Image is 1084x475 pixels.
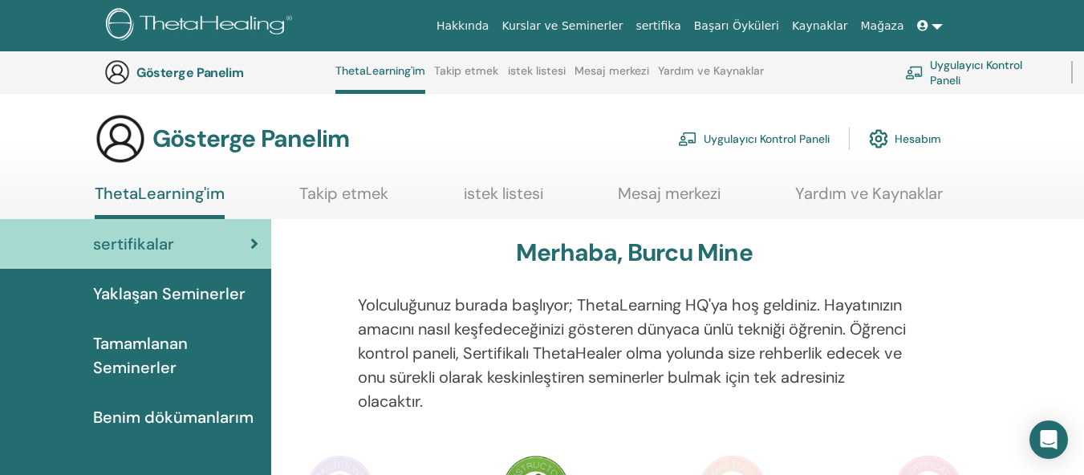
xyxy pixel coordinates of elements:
[106,8,298,44] img: logo.png
[895,132,941,147] font: Hesabım
[905,55,1052,90] a: Uygulayıcı Kontrol Paneli
[629,11,687,41] a: sertifika
[464,183,543,204] font: istek listesi
[635,19,680,32] font: sertifika
[436,19,489,32] font: Hakkında
[335,64,425,94] a: ThetaLearning'im
[688,11,786,41] a: Başarı Öyküleri
[358,294,906,412] font: Yolculuğunuz burada başlıyor; ThetaLearning HQ'ya hoş geldiniz. Hayatınızın amacını nasıl keşfede...
[658,63,764,78] font: Yardım ve Kaynaklar
[869,121,941,156] a: Hesabım
[501,19,623,32] font: Kurslar ve Seminerler
[299,183,388,204] font: Takip etmek
[104,59,130,85] img: generic-user-icon.jpg
[854,11,910,41] a: Mağaza
[658,64,764,90] a: Yardım ve Kaynaklar
[335,63,425,78] font: ThetaLearning'im
[678,121,830,156] a: Uygulayıcı Kontrol Paneli
[574,63,649,78] font: Mesaj merkezi
[434,63,498,78] font: Takip etmek
[1029,420,1068,459] div: Open Intercom Messenger
[464,184,543,215] a: istek listesi
[694,19,779,32] font: Başarı Öyküleri
[704,132,830,147] font: Uygulayıcı Kontrol Paneli
[786,11,855,41] a: Kaynaklar
[618,184,721,215] a: Mesaj merkezi
[905,66,924,79] img: chalkboard-teacher.svg
[495,11,629,41] a: Kurslar ve Seminerler
[430,11,496,41] a: Hakkında
[299,184,388,215] a: Takip etmek
[678,132,697,146] img: chalkboard-teacher.svg
[795,184,943,215] a: Yardım ve Kaynaklar
[95,113,146,164] img: generic-user-icon.jpg
[869,125,888,152] img: cog.svg
[574,64,649,90] a: Mesaj merkezi
[95,184,225,219] a: ThetaLearning'im
[618,183,721,204] font: Mesaj merkezi
[136,64,243,81] font: Gösterge Panelim
[930,58,1022,87] font: Uygulayıcı Kontrol Paneli
[860,19,903,32] font: Mağaza
[508,63,566,78] font: istek listesi
[792,19,848,32] font: Kaynaklar
[93,407,254,428] font: Benim dökümanlarım
[93,283,246,304] font: Yaklaşan Seminerler
[516,237,753,268] font: Merhaba, Burcu Mine
[508,64,566,90] a: istek listesi
[95,183,225,204] font: ThetaLearning'im
[152,123,349,154] font: Gösterge Panelim
[795,183,943,204] font: Yardım ve Kaynaklar
[434,64,498,90] a: Takip etmek
[93,233,174,254] font: sertifikalar
[93,333,188,378] font: Tamamlanan Seminerler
